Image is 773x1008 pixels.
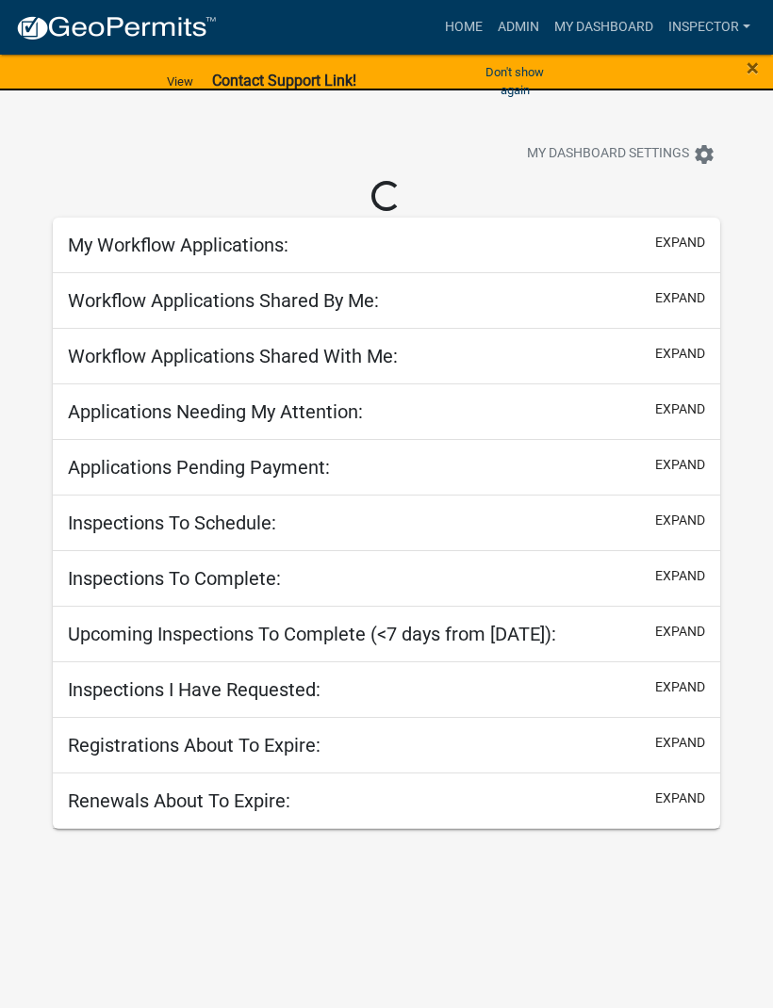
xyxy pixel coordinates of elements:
h5: Inspections To Schedule: [68,512,276,534]
a: Admin [490,9,547,45]
h5: Upcoming Inspections To Complete (<7 days from [DATE]): [68,623,556,645]
span: My Dashboard Settings [527,143,689,166]
button: expand [655,733,705,753]
button: Don't show again [465,57,566,106]
span: × [747,55,759,81]
button: expand [655,455,705,475]
h5: Registrations About To Expire: [68,734,321,756]
button: expand [655,288,705,308]
button: expand [655,511,705,530]
button: Close [747,57,759,79]
h5: Applications Needing My Attention: [68,400,363,423]
button: expand [655,399,705,419]
button: expand [655,344,705,364]
a: My Dashboard [547,9,661,45]
i: settings [693,143,715,166]
strong: Contact Support Link! [212,72,356,89]
button: My Dashboard Settingssettings [512,136,731,172]
button: expand [655,233,705,252]
button: expand [655,789,705,808]
h5: Renewals About To Expire: [68,789,290,812]
a: Inspector [661,9,758,45]
button: expand [655,677,705,697]
h5: Applications Pending Payment: [68,456,330,479]
a: Home [437,9,490,45]
h5: Inspections To Complete: [68,567,281,590]
h5: Workflow Applications Shared With Me: [68,345,398,367]
button: expand [655,566,705,586]
h5: My Workflow Applications: [68,234,288,256]
button: expand [655,622,705,642]
h5: Workflow Applications Shared By Me: [68,289,379,312]
h5: Inspections I Have Requested: [68,678,321,701]
a: View [159,66,201,97]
